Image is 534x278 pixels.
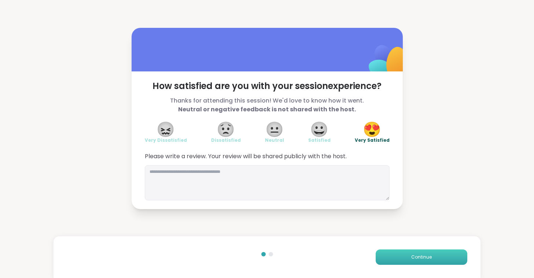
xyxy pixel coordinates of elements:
span: Continue [411,254,432,260]
span: 😐 [265,123,284,136]
span: Thanks for attending this session! We'd love to know how it went. [145,96,390,114]
span: Very Dissatisfied [145,137,187,143]
span: Dissatisfied [211,137,241,143]
span: Neutral [265,137,284,143]
span: 😍 [363,123,381,136]
span: 😟 [217,123,235,136]
span: Satisfied [308,137,331,143]
span: Please write a review. Your review will be shared publicly with the host. [145,152,390,161]
button: Continue [376,249,467,265]
span: 😀 [310,123,328,136]
span: 😖 [156,123,175,136]
b: Neutral or negative feedback is not shared with the host. [178,105,356,114]
img: ShareWell Logomark [351,26,424,99]
span: How satisfied are you with your session experience? [145,80,390,92]
span: Very Satisfied [355,137,390,143]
